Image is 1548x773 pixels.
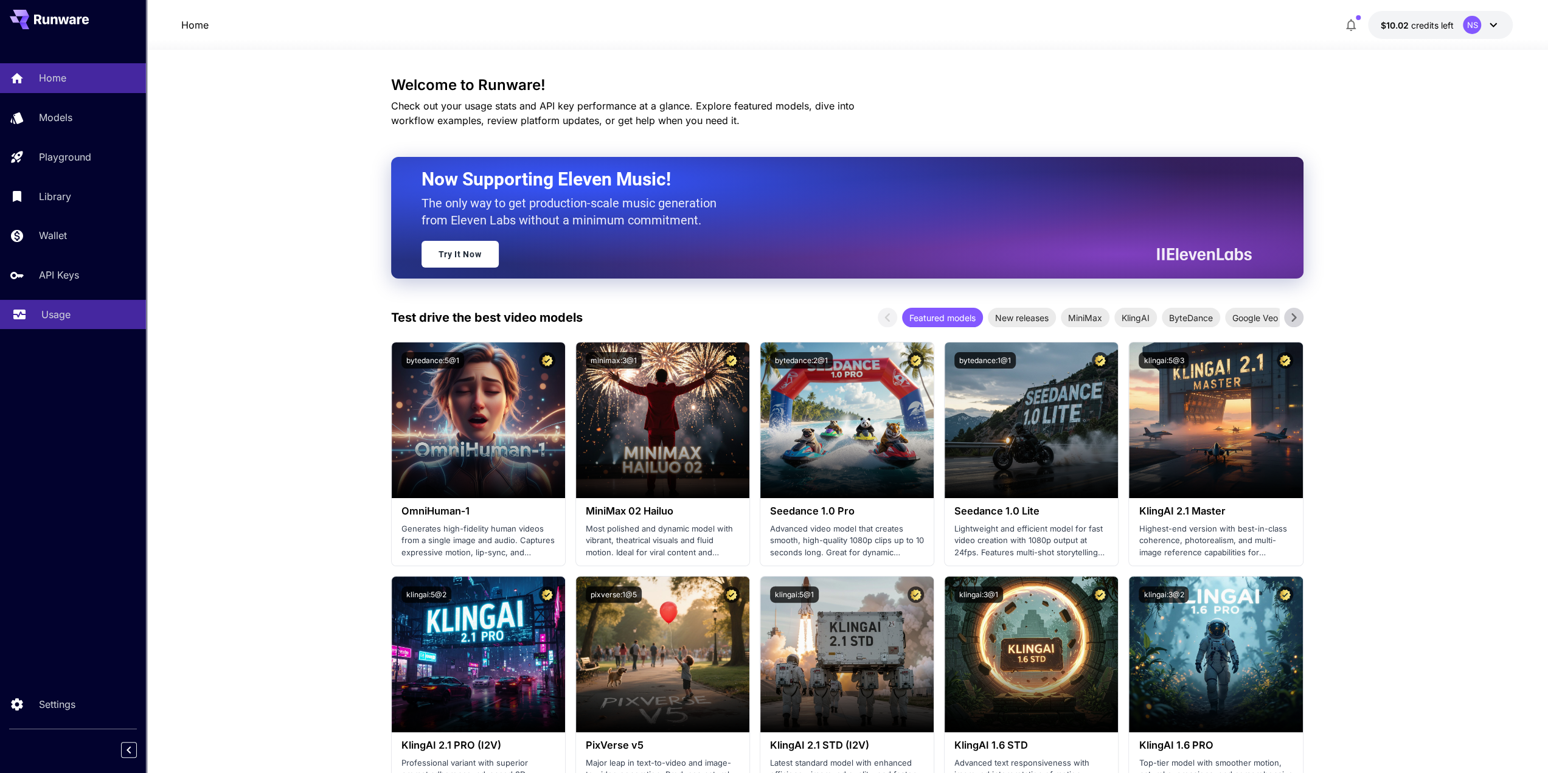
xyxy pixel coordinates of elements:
[586,505,740,517] h3: MiniMax 02 Hailuo
[1225,308,1285,327] div: Google Veo
[723,586,740,603] button: Certified Model – Vetted for best performance and includes a commercial license.
[39,228,67,243] p: Wallet
[39,71,66,85] p: Home
[41,307,71,322] p: Usage
[401,740,555,751] h3: KlingAI 2.1 PRO (I2V)
[39,189,71,204] p: Library
[1277,586,1293,603] button: Certified Model – Vetted for best performance and includes a commercial license.
[1139,523,1293,559] p: Highest-end version with best-in-class coherence, photorealism, and multi-image reference capabil...
[1411,20,1453,30] span: credits left
[770,505,924,517] h3: Seedance 1.0 Pro
[39,697,75,712] p: Settings
[1129,342,1302,498] img: alt
[401,523,555,559] p: Generates high-fidelity human videos from a single image and audio. Captures expressive motion, l...
[902,308,983,327] div: Featured models
[401,352,464,369] button: bytedance:5@1
[954,505,1108,517] h3: Seedance 1.0 Lite
[391,308,583,327] p: Test drive the best video models
[988,311,1056,324] span: New releases
[181,18,209,32] a: Home
[422,195,726,229] p: The only way to get production-scale music generation from Eleven Labs without a minimum commitment.
[770,352,833,369] button: bytedance:2@1
[391,100,855,127] span: Check out your usage stats and API key performance at a glance. Explore featured models, dive int...
[1277,352,1293,369] button: Certified Model – Vetted for best performance and includes a commercial license.
[760,342,934,498] img: alt
[1114,308,1157,327] div: KlingAI
[39,110,72,125] p: Models
[770,523,924,559] p: Advanced video model that creates smooth, high-quality 1080p clips up to 10 seconds long. Great f...
[770,586,819,603] button: klingai:5@1
[954,586,1003,603] button: klingai:3@1
[422,168,1243,191] h2: Now Supporting Eleven Music!
[1114,311,1157,324] span: KlingAI
[391,77,1303,94] h3: Welcome to Runware!
[1380,20,1411,30] span: $10.02
[1162,311,1220,324] span: ByteDance
[121,742,137,758] button: Collapse sidebar
[586,352,642,369] button: minimax:3@1
[770,740,924,751] h3: KlingAI 2.1 STD (I2V)
[760,577,934,732] img: alt
[576,342,749,498] img: alt
[586,586,642,603] button: pixverse:1@5
[1162,308,1220,327] div: ByteDance
[1129,577,1302,732] img: alt
[1368,11,1513,39] button: $10.02441NS
[954,740,1108,751] h3: KlingAI 1.6 STD
[1139,352,1189,369] button: klingai:5@3
[945,577,1118,732] img: alt
[1225,311,1285,324] span: Google Veo
[539,586,555,603] button: Certified Model – Vetted for best performance and includes a commercial license.
[39,150,91,164] p: Playground
[576,577,749,732] img: alt
[1139,505,1293,517] h3: KlingAI 2.1 Master
[954,523,1108,559] p: Lightweight and efficient model for fast video creation with 1080p output at 24fps. Features mult...
[954,352,1016,369] button: bytedance:1@1
[130,739,146,761] div: Collapse sidebar
[908,352,924,369] button: Certified Model – Vetted for best performance and includes a commercial license.
[902,311,983,324] span: Featured models
[1092,586,1108,603] button: Certified Model – Vetted for best performance and includes a commercial license.
[1139,586,1189,603] button: klingai:3@2
[39,268,79,282] p: API Keys
[1061,311,1109,324] span: MiniMax
[539,352,555,369] button: Certified Model – Vetted for best performance and includes a commercial license.
[392,577,565,732] img: alt
[401,586,451,603] button: klingai:5@2
[945,342,1118,498] img: alt
[1139,740,1293,751] h3: KlingAI 1.6 PRO
[723,352,740,369] button: Certified Model – Vetted for best performance and includes a commercial license.
[181,18,209,32] nav: breadcrumb
[401,505,555,517] h3: OmniHuman‑1
[422,241,499,268] a: Try It Now
[586,740,740,751] h3: PixVerse v5
[392,342,565,498] img: alt
[586,523,740,559] p: Most polished and dynamic model with vibrant, theatrical visuals and fluid motion. Ideal for vira...
[1380,19,1453,32] div: $10.02441
[908,586,924,603] button: Certified Model – Vetted for best performance and includes a commercial license.
[988,308,1056,327] div: New releases
[1061,308,1109,327] div: MiniMax
[1092,352,1108,369] button: Certified Model – Vetted for best performance and includes a commercial license.
[1463,16,1481,34] div: NS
